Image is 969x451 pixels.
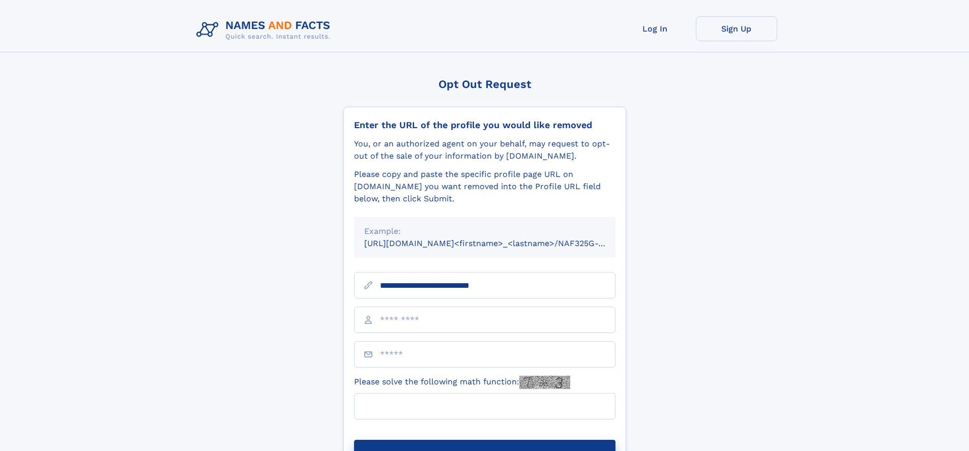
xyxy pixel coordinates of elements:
a: Log In [614,16,696,41]
small: [URL][DOMAIN_NAME]<firstname>_<lastname>/NAF325G-xxxxxxxx [364,238,635,248]
div: Opt Out Request [343,78,626,91]
a: Sign Up [696,16,777,41]
div: Enter the URL of the profile you would like removed [354,119,615,131]
div: You, or an authorized agent on your behalf, may request to opt-out of the sale of your informatio... [354,138,615,162]
div: Example: [364,225,605,237]
label: Please solve the following math function: [354,376,570,389]
div: Please copy and paste the specific profile page URL on [DOMAIN_NAME] you want removed into the Pr... [354,168,615,205]
img: Logo Names and Facts [192,16,339,44]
